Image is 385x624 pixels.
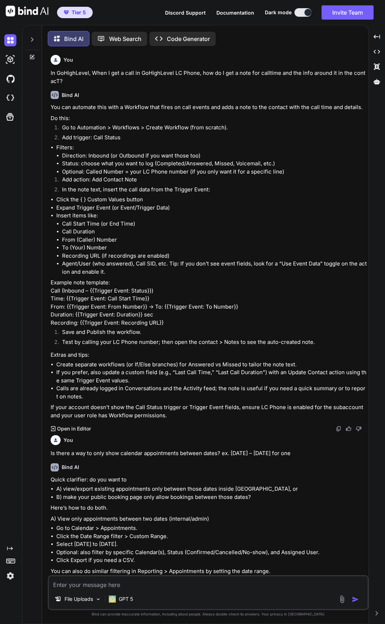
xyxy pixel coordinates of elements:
[216,10,254,16] span: Documentation
[56,485,367,493] li: A) view/export existing appointments only between those dates inside [GEOGRAPHIC_DATA], or
[72,9,86,16] span: Tier 5
[4,34,16,46] img: darkChat
[62,220,367,228] li: Call Start Time (or End Time)
[165,9,206,16] button: Discord Support
[62,236,367,244] li: From (Caller) Number
[56,144,367,176] li: Filters:
[51,351,367,359] p: Extras and tips:
[4,53,16,66] img: darkAi-studio
[56,176,367,186] li: Add action: Add Contact Note
[51,114,367,123] p: Do this:
[48,612,369,617] p: Bind can provide inaccurate information, including about people. Always double-check its answers....
[51,103,367,112] p: You can automate this with a Workflow that fires on call events and adds a note to the contact wi...
[109,595,116,603] img: GPT 5
[6,6,48,16] img: Bind AI
[63,56,73,63] h6: You
[51,515,367,523] p: A) View only appointments between two dates (internal/admin)
[56,532,367,541] li: Click the Date Range filter > Custom Range.
[167,35,210,43] p: Code Generator
[56,368,367,385] li: If you prefer, also update a custom field (e.g., “Last Call Time,” “Last Call Duration”) with an ...
[4,92,16,104] img: cloudideIcon
[63,437,73,444] h6: You
[95,596,101,602] img: Pick Models
[65,595,93,603] p: File Uploads
[51,449,367,458] p: Is there a way to only show calendar appointments between dates? ex. [DATE] – [DATE] for one
[56,548,367,557] li: Optional: also filter by specific Calendar(s), Status (Confirmed/Cancelled/No-show), and Assigned...
[62,92,79,99] h6: Bind AI
[119,595,133,603] p: GPT 5
[62,464,79,471] h6: Bind AI
[109,35,142,43] p: Web Search
[56,338,367,348] li: Test by calling your LC Phone number; then open the contact > Notes to see the auto-created note.
[51,403,367,419] p: If your account doesn’t show the Call Status trigger or Trigger Event fields, ensure LC Phone is ...
[56,493,367,501] li: B) make your public booking page only allow bookings between those dates?
[51,476,367,484] p: Quick clarifier: do you want to
[57,7,93,18] button: premiumTier 5
[56,196,367,204] li: Click the { } Custom Values button
[4,73,16,85] img: githubDark
[51,504,367,512] p: Here’s how to do both.
[338,595,346,603] img: attachment
[322,5,374,20] button: Invite Team
[56,540,367,548] li: Select [DATE] to [DATE].
[356,426,361,432] img: dislike
[62,244,367,252] li: To (Your) Number
[56,524,367,532] li: Go to Calendar > Appointments.
[62,160,367,168] li: Status: choose what you want to log (Completed/Answered, Missed, Voicemail, etc.)
[56,134,367,144] li: Add trigger: Call Status
[51,69,367,85] p: In GoHighLevel, When I get a call in GoHighLevel LC Phone, how do I get a note for calltime and t...
[57,425,91,432] p: Open in Editor
[56,186,367,196] li: In the note text, insert the call data from the Trigger Event:
[56,204,367,212] li: Expand Trigger Event (or Event/Trigger Data)
[56,212,367,276] li: Insert items like:
[56,124,367,134] li: Go to Automation > Workflows > Create Workflow (from scratch).
[64,35,83,43] p: Bind AI
[62,228,367,236] li: Call Duration
[336,426,342,432] img: copy
[62,252,367,260] li: Recording URL (if recordings are enabled)
[352,596,359,603] img: icon
[62,260,367,276] li: Agent/User (who answered), Call SID, etc. Tip: If you don’t see event fields, look for a “Use Eve...
[62,152,367,160] li: Direction: Inbound (or Outbound if you want those too)
[62,168,367,176] li: Optional: Called Number = your LC Phone number (if you only want it for a specific line)
[56,556,367,564] li: Click Export if you need a CSV.
[265,9,292,16] span: Dark mode
[64,10,69,15] img: premium
[51,279,367,327] p: Example note template: Call (Inbound – {{Trigger Event: Status}}) Time: {{Trigger Event: Call Sta...
[56,385,367,401] li: Calls are already logged in Conversations and the Activity feed; the note is useful if you need a...
[51,567,367,576] p: You can also do similar filtering in Reporting > Appointments by setting the date range.
[346,426,351,432] img: like
[56,328,367,338] li: Save and Publish the workflow.
[56,361,367,369] li: Create separate workflows (or If/Else branches) for Answered vs Missed to tailor the note text.
[216,9,254,16] button: Documentation
[165,10,206,16] span: Discord Support
[4,570,16,582] img: settings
